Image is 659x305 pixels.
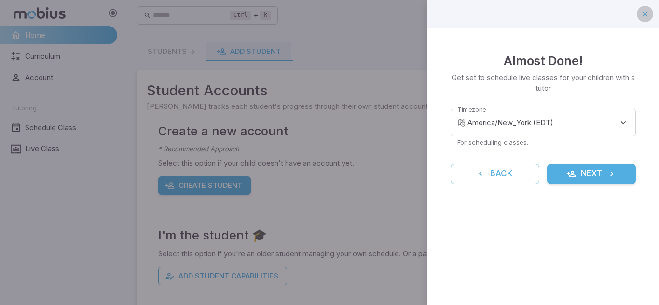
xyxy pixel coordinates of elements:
h4: Almost Done! [504,51,583,70]
label: Timezone [457,105,486,114]
p: For scheduling classes. [457,138,629,146]
button: Back [451,164,539,184]
div: America/New_York (EDT) [467,109,636,136]
button: Next [547,164,636,184]
p: Get set to schedule live classes for your children with a tutor [451,72,636,93]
